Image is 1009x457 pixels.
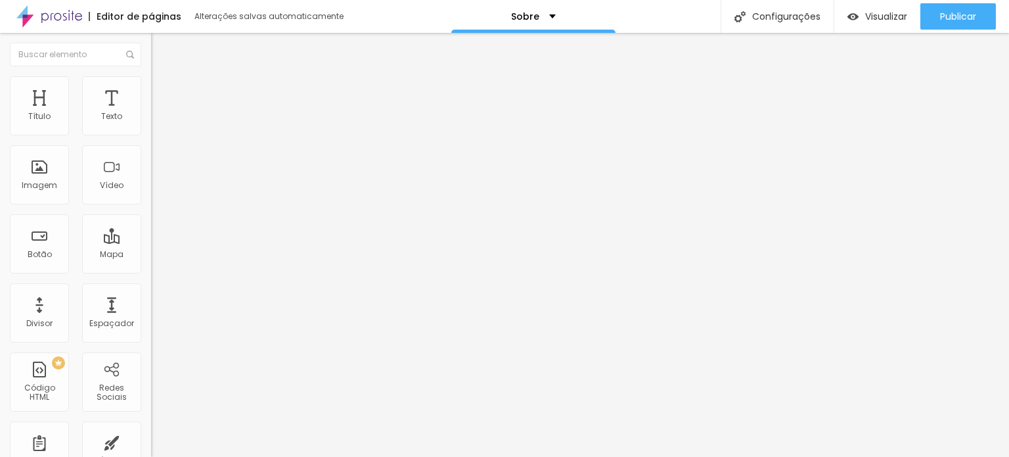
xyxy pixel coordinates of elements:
input: Buscar elemento [10,43,141,66]
font: Editor de páginas [97,10,181,23]
button: Publicar [920,3,996,30]
font: Sobre [511,10,539,23]
font: Vídeo [100,180,123,191]
font: Publicar [940,10,976,23]
iframe: Editor [151,33,1009,457]
img: view-1.svg [847,11,859,22]
font: Divisor [26,318,53,329]
font: Texto [101,110,122,122]
font: Configurações [752,10,820,23]
font: Espaçador [89,318,134,329]
font: Mapa [100,249,123,260]
img: Ícone [734,11,746,22]
font: Alterações salvas automaticamente [194,11,344,22]
font: Código HTML [24,382,55,402]
font: Visualizar [865,10,907,23]
font: Título [28,110,51,122]
button: Visualizar [834,3,920,30]
font: Redes Sociais [97,382,127,402]
img: Ícone [126,51,134,59]
font: Imagem [22,180,57,191]
font: Botão [28,249,52,260]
